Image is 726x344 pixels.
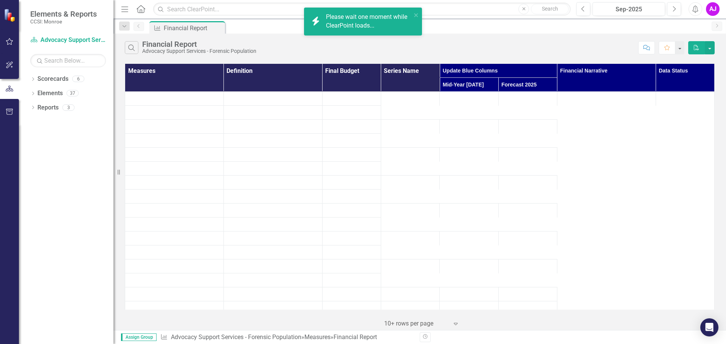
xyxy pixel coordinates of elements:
div: Financial Report [142,40,256,48]
a: Scorecards [37,75,68,83]
small: CCSI: Monroe [30,19,97,25]
input: Search ClearPoint... [153,3,571,16]
div: Open Intercom Messenger [700,318,718,336]
a: Advocacy Support Services - Forensic Population [30,36,106,45]
div: Sep-2025 [595,5,662,14]
div: Financial Report [334,333,377,341]
img: ClearPoint Strategy [4,8,17,22]
button: Search [531,4,569,14]
a: Measures [304,333,330,341]
div: 6 [72,76,84,82]
input: Search Below... [30,54,106,67]
div: Please wait one moment while ClearPoint loads... [326,13,411,30]
button: Sep-2025 [593,2,665,16]
span: Elements & Reports [30,9,97,19]
button: close [414,11,419,19]
div: 3 [62,104,74,111]
span: Assign Group [121,333,157,341]
div: Advocacy Support Services - Forensic Population [142,48,256,54]
a: Elements [37,89,63,98]
button: AJ [706,2,720,16]
span: Search [542,6,558,12]
div: 37 [67,90,79,97]
div: Financial Report [164,23,223,33]
div: » » [160,333,414,342]
a: Reports [37,103,59,112]
a: Advocacy Support Services - Forensic Population [171,333,301,341]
